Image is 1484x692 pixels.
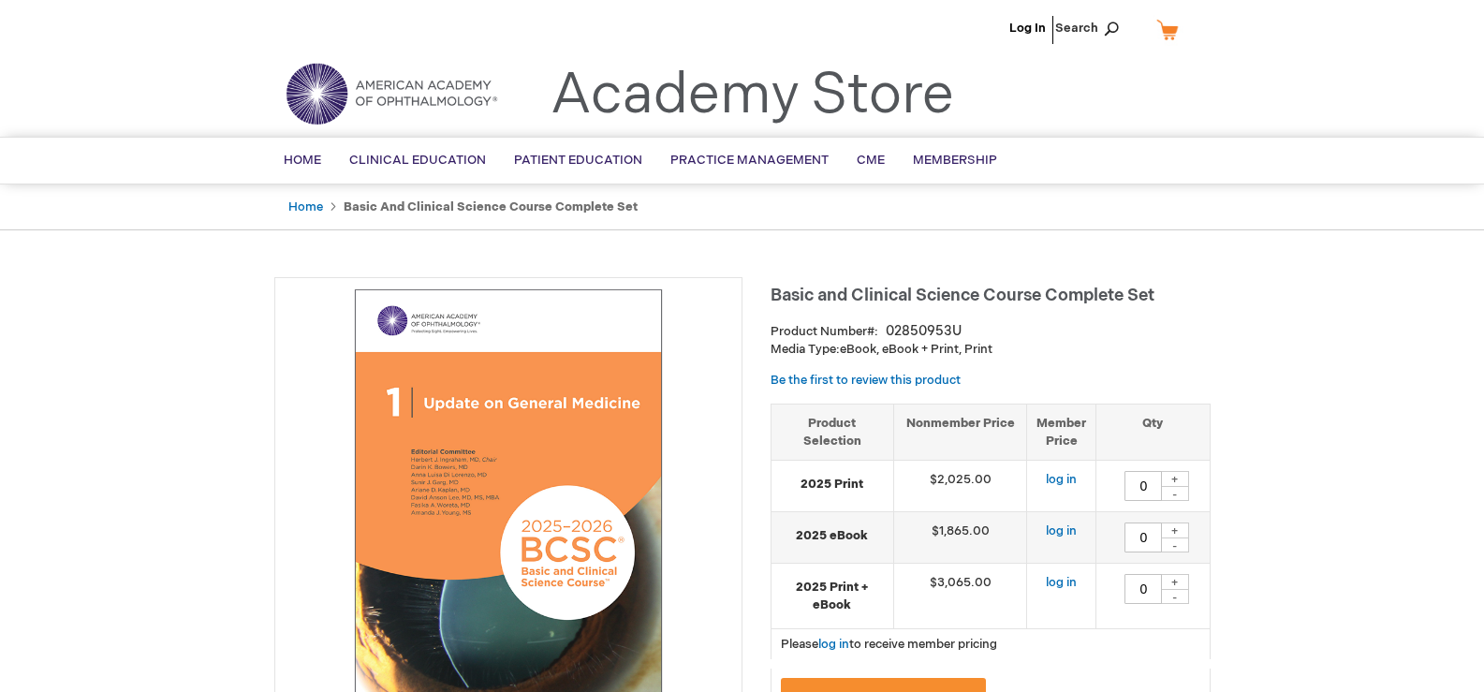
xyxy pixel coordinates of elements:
[1161,537,1189,552] div: -
[1009,21,1046,36] a: Log In
[781,527,884,545] strong: 2025 eBook
[1124,574,1162,604] input: Qty
[1161,523,1189,538] div: +
[781,637,997,652] span: Please to receive member pricing
[899,138,1011,184] a: Membership
[781,579,884,613] strong: 2025 Print + eBook
[1027,404,1096,460] th: Member Price
[893,512,1027,564] td: $1,865.00
[781,476,884,493] strong: 2025 Print
[771,404,894,460] th: Product Selection
[818,637,849,652] a: log in
[344,199,638,214] strong: Basic and Clinical Science Course Complete Set
[893,564,1027,629] td: $3,065.00
[349,153,486,168] span: Clinical Education
[771,324,878,339] strong: Product Number
[1046,523,1077,538] a: log in
[335,138,500,184] a: Clinical Education
[857,153,885,168] span: CME
[771,286,1154,305] span: Basic and Clinical Science Course Complete Set
[771,373,961,388] a: Be the first to review this product
[1096,404,1210,460] th: Qty
[893,461,1027,512] td: $2,025.00
[1046,575,1077,590] a: log in
[1161,574,1189,590] div: +
[1055,9,1126,47] span: Search
[1046,472,1077,487] a: log in
[551,62,954,129] a: Academy Store
[1161,486,1189,501] div: -
[1124,523,1162,552] input: Qty
[1161,589,1189,604] div: -
[1124,471,1162,501] input: Qty
[500,138,656,184] a: Patient Education
[893,404,1027,460] th: Nonmember Price
[1161,471,1189,487] div: +
[771,342,840,357] strong: Media Type:
[284,153,321,168] span: Home
[288,199,323,214] a: Home
[913,153,997,168] span: Membership
[886,322,962,341] div: 02850953U
[771,341,1211,359] p: eBook, eBook + Print, Print
[843,138,899,184] a: CME
[656,138,843,184] a: Practice Management
[514,153,642,168] span: Patient Education
[670,153,829,168] span: Practice Management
